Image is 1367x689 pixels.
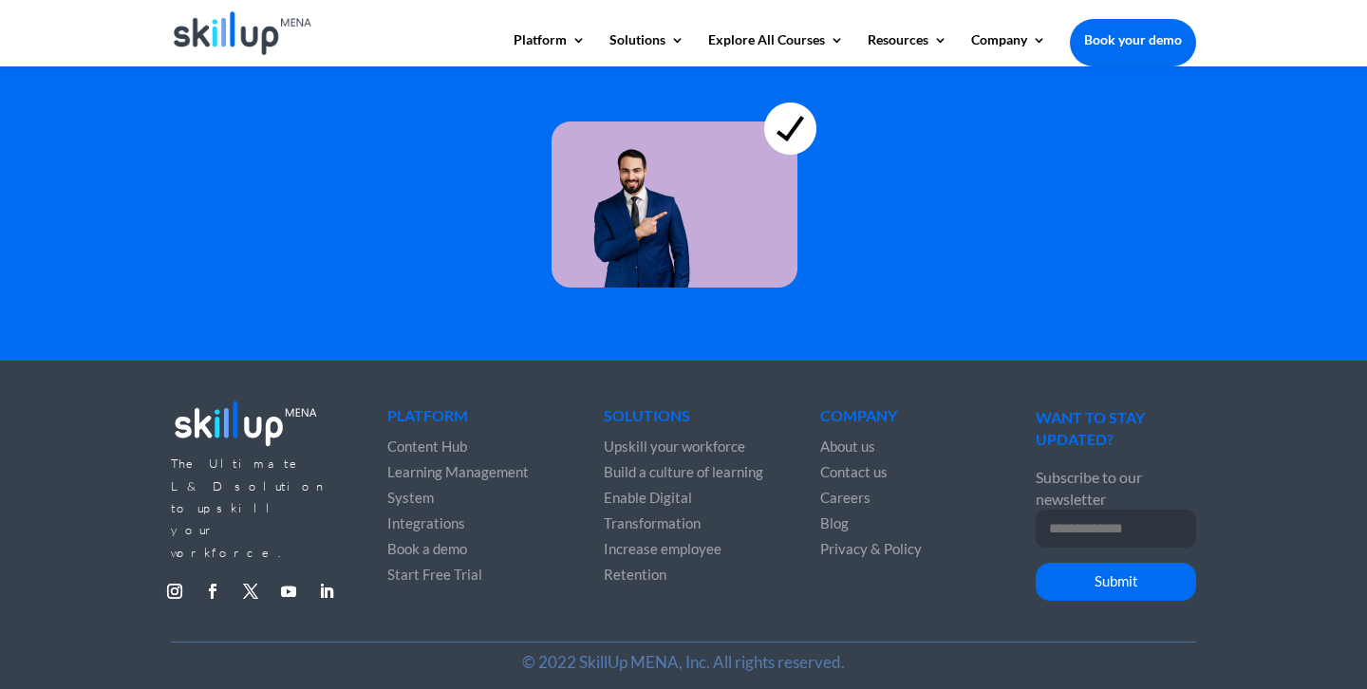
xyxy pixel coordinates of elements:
[604,408,763,433] h4: Solutions
[604,540,721,583] a: Increase employee Retention
[820,540,922,557] a: Privacy & Policy
[174,11,311,55] img: Skillup Mena
[1070,19,1196,61] a: Book your demo
[387,463,529,506] a: Learning Management System
[387,408,547,433] h4: Platform
[1036,408,1145,448] span: WANT TO STAY UPDATED?
[514,33,586,65] a: Platform
[171,651,1196,673] p: © 2022 SkillUp MENA, Inc. All rights reserved.
[820,489,871,506] a: Careers
[387,514,465,531] a: Integrations
[820,463,888,480] a: Contact us
[1036,466,1195,511] p: Subscribe to our newsletter
[171,456,328,560] span: The Ultimate L&D solution to upskill your workforce.
[197,576,228,606] a: Follow on Facebook
[868,33,947,65] a: Resources
[159,576,190,606] a: Follow on Instagram
[1036,563,1195,601] button: Submit
[609,33,684,65] a: Solutions
[387,438,467,455] a: Content Hub
[311,576,342,606] a: Follow on LinkedIn
[604,438,745,455] a: Upskill your workforce
[171,395,321,451] img: footer_logo
[820,514,849,531] a: Blog
[552,65,816,288] img: learning for everyone 4 - skillup
[1041,484,1367,689] iframe: Chat Widget
[387,566,482,583] a: Start Free Trial
[971,33,1046,65] a: Company
[387,540,467,557] a: Book a demo
[235,576,266,606] a: Follow on X
[604,489,701,531] a: Enable Digital Transformation
[273,576,304,606] a: Follow on Youtube
[604,463,763,480] a: Build a culture of learning
[820,408,980,433] h4: Company
[708,33,844,65] a: Explore All Courses
[820,438,875,455] a: About us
